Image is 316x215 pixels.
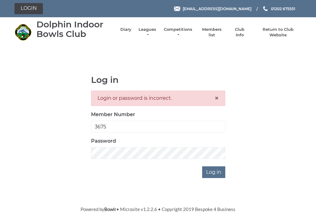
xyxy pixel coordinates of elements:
[202,166,225,178] input: Log in
[214,94,219,103] span: ×
[214,95,219,102] button: Close
[262,6,295,12] a: Phone us 01202 675551
[91,75,225,85] h1: Log in
[174,6,252,12] a: Email [EMAIL_ADDRESS][DOMAIN_NAME]
[104,206,116,212] a: Bowlr
[120,27,131,32] a: Diary
[174,6,180,11] img: Email
[91,91,225,106] div: Login or password is incorrect.
[199,27,224,38] a: Members list
[163,27,193,38] a: Competitions
[263,6,268,11] img: Phone us
[15,24,31,41] img: Dolphin Indoor Bowls Club
[231,27,249,38] a: Club Info
[15,3,43,14] a: Login
[271,6,295,11] span: 01202 675551
[255,27,301,38] a: Return to Club Website
[91,111,135,118] label: Member Number
[81,206,235,212] span: Powered by • Microsite v1.2.2.6 • Copyright 2019 Bespoke 4 Business
[91,137,116,145] label: Password
[183,6,252,11] span: [EMAIL_ADDRESS][DOMAIN_NAME]
[36,20,114,39] div: Dolphin Indoor Bowls Club
[138,27,157,38] a: Leagues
